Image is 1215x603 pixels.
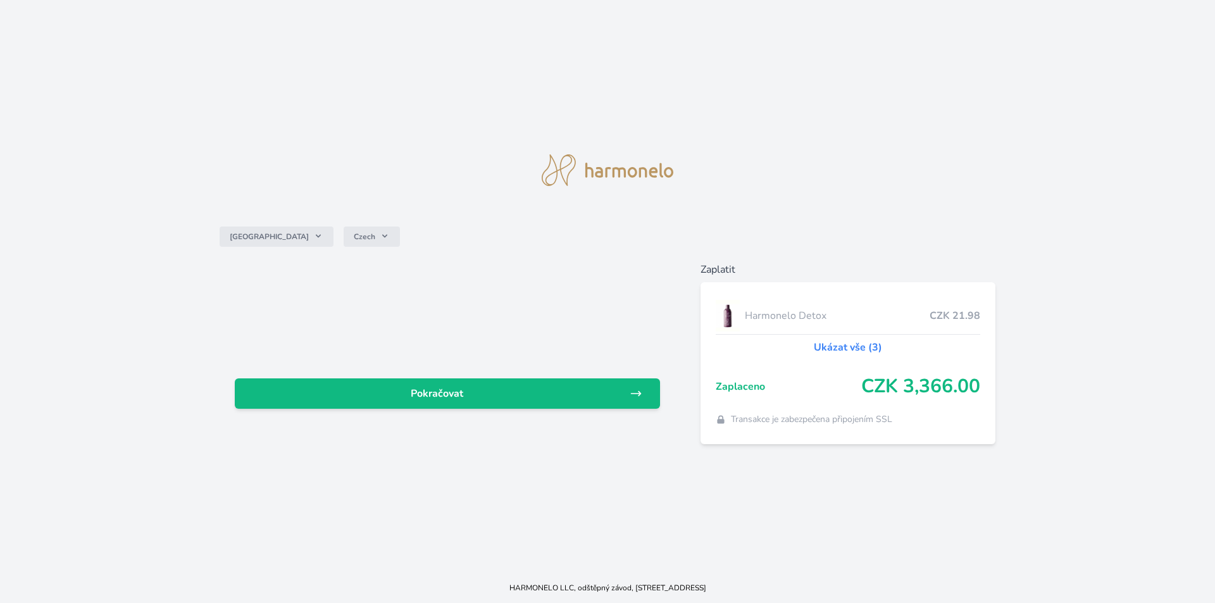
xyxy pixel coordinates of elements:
[542,154,673,186] img: logo.svg
[701,262,996,277] h6: Zaplatit
[245,386,630,401] span: Pokračovat
[716,300,740,332] img: DETOX_se_stinem_x-lo.jpg
[716,379,862,394] span: Zaplaceno
[230,232,309,242] span: [GEOGRAPHIC_DATA]
[220,227,333,247] button: [GEOGRAPHIC_DATA]
[344,227,400,247] button: Czech
[235,378,660,409] a: Pokračovat
[861,375,980,398] span: CZK 3,366.00
[745,308,930,323] span: Harmonelo Detox
[930,308,980,323] span: CZK 21.98
[354,232,375,242] span: Czech
[731,413,892,426] span: Transakce je zabezpečena připojením SSL
[814,340,882,355] a: Ukázat vše (3)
